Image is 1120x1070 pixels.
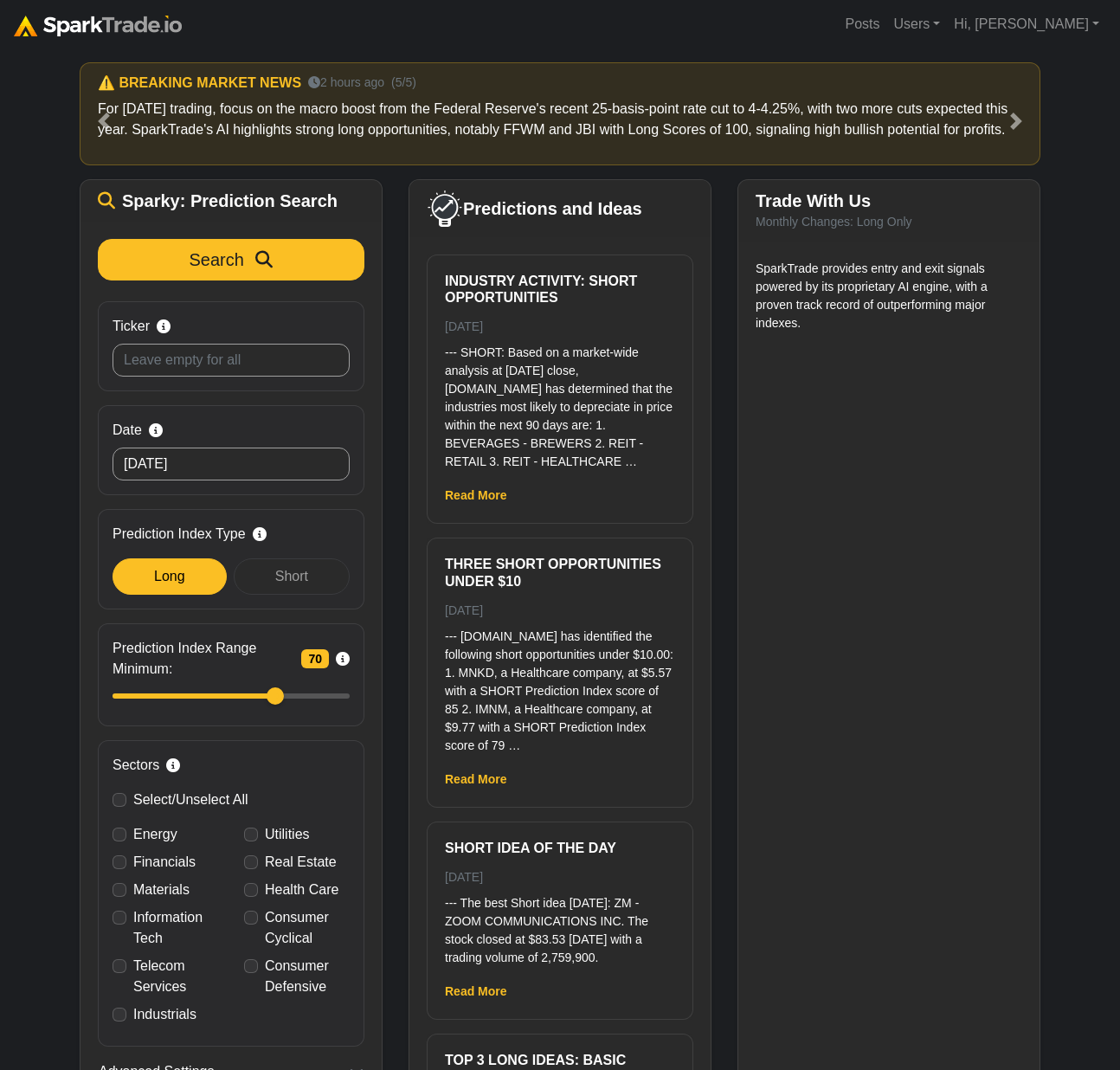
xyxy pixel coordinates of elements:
p: --- The best Short idea [DATE]: ZM - ZOOM COMMUNICATIONS INC. The stock closed at $83.53 [DATE] w... [445,894,675,967]
span: Sparky: Prediction Search [122,190,338,211]
input: Leave empty for all [113,344,350,377]
small: [DATE] [445,603,483,617]
h6: ⚠️ BREAKING MARKET NEWS [98,74,301,91]
p: --- SHORT: Based on a market-wide analysis at [DATE] close, [DOMAIN_NAME] has determined that the... [445,344,675,471]
small: Monthly Changes: Long Only [756,215,912,229]
p: For [DATE] trading, focus on the macro boost from the Federal Reserve's recent 25-basis-point rat... [98,99,1022,140]
span: Short [275,569,308,583]
span: Search [190,250,244,269]
h6: Short Idea of the Day [445,840,675,856]
label: Consumer Cyclical [265,907,350,949]
a: Three Short Opportunities Under $10 [DATE] --- [DOMAIN_NAME] has identified the following short o... [445,556,675,754]
label: Real Estate [265,852,337,873]
span: Select/Unselect All [133,792,248,807]
label: Health Care [265,880,338,900]
a: Posts [838,7,886,42]
p: SparkTrade provides entry and exit signals powered by its proprietary AI engine, with a proven tr... [756,260,1022,332]
small: (5/5) [391,74,416,92]
span: 70 [301,649,329,668]
label: Energy [133,824,177,845]
small: 2 hours ago [308,74,384,92]
label: Consumer Defensive [265,956,350,997]
h6: Industry Activity: Short Opportunities [445,273,675,306]
button: Search [98,239,364,280]
span: Long [154,569,185,583]
label: Utilities [265,824,310,845]
label: Telecom Services [133,956,218,997]
a: Users [886,7,947,42]
label: Financials [133,852,196,873]
span: Predictions and Ideas [463,198,642,219]
a: Hi, [PERSON_NAME] [947,7,1106,42]
label: Information Tech [133,907,218,949]
span: Prediction Index Type [113,524,246,545]
a: Short Idea of the Day [DATE] --- The best Short idea [DATE]: ZM - ZOOM COMMUNICATIONS INC. The st... [445,840,675,967]
p: --- [DOMAIN_NAME] has identified the following short opportunities under $10.00: 1. MNKD, a Healt... [445,628,675,755]
a: Read More [445,488,507,502]
span: Ticker [113,316,150,337]
div: Long [113,558,227,595]
div: Short [234,558,350,595]
span: Sectors [113,755,159,776]
a: Read More [445,772,507,786]
small: [DATE] [445,870,483,884]
span: Date [113,420,142,441]
label: Industrials [133,1004,196,1025]
label: Materials [133,880,190,900]
a: Read More [445,984,507,998]
h6: Three Short Opportunities Under $10 [445,556,675,589]
a: Industry Activity: Short Opportunities [DATE] --- SHORT: Based on a market-wide analysis at [DATE... [445,273,675,471]
img: sparktrade.png [14,16,182,36]
h5: Trade With Us [756,190,1022,211]
small: [DATE] [445,319,483,333]
span: Prediction Index Range Minimum: [113,638,294,680]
